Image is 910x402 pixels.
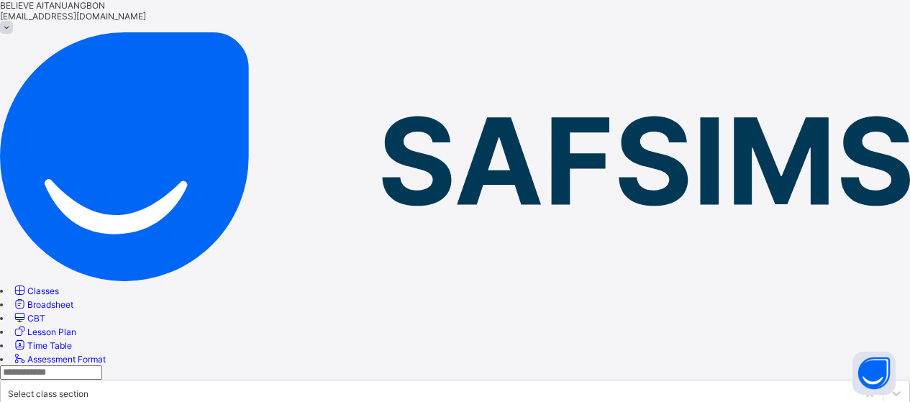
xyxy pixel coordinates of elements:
[12,354,106,365] a: Assessment Format
[27,313,45,324] span: CBT
[12,313,45,324] a: CBT
[27,285,59,296] span: Classes
[12,340,72,351] a: Time Table
[27,299,73,310] span: Broadsheet
[27,340,72,351] span: Time Table
[852,352,896,395] button: Open asap
[12,326,76,337] a: Lesson Plan
[12,285,59,296] a: Classes
[12,299,73,310] a: Broadsheet
[8,388,88,398] div: Select class section
[27,326,76,337] span: Lesson Plan
[27,354,106,365] span: Assessment Format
